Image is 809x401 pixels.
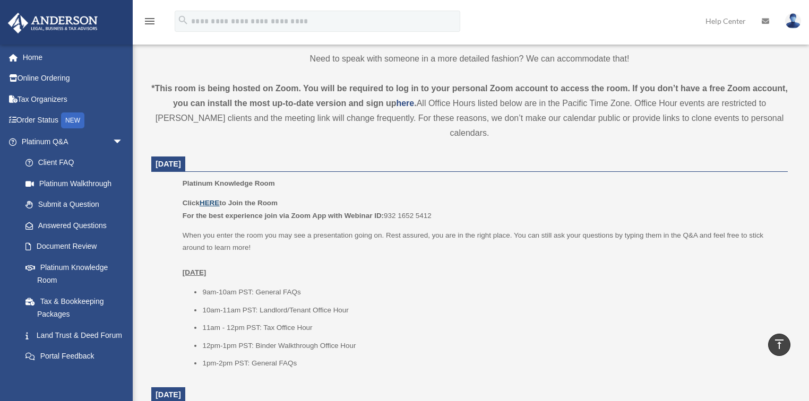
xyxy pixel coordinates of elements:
a: Answered Questions [15,215,139,236]
a: Document Review [15,236,139,257]
span: [DATE] [156,160,181,168]
a: Client FAQ [15,152,139,173]
u: [DATE] [183,268,206,276]
a: Platinum Walkthrough [15,173,139,194]
a: Tax Organizers [7,89,139,110]
a: HERE [200,199,219,207]
img: Anderson Advisors Platinum Portal [5,13,101,33]
b: Click to Join the Room [183,199,278,207]
a: Tax & Bookkeeping Packages [15,291,139,325]
a: vertical_align_top [768,334,790,356]
a: here [396,99,414,108]
li: 10am-11am PST: Landlord/Tenant Office Hour [202,304,780,317]
div: All Office Hours listed below are in the Pacific Time Zone. Office Hour events are restricted to ... [151,81,788,141]
p: 932 1652 5412 [183,197,780,222]
a: Land Trust & Deed Forum [15,325,139,346]
span: Platinum Knowledge Room [183,179,275,187]
a: Portal Feedback [15,346,139,367]
li: 11am - 12pm PST: Tax Office Hour [202,321,780,334]
div: NEW [61,112,84,128]
a: Home [7,47,139,68]
li: 9am-10am PST: General FAQs [202,286,780,299]
p: When you enter the room you may see a presentation going on. Rest assured, you are in the right p... [183,229,780,279]
i: menu [143,15,156,28]
a: Submit a Question [15,194,139,215]
a: Platinum Knowledge Room [15,257,134,291]
i: vertical_align_top [773,338,786,351]
a: menu [143,19,156,28]
a: Platinum Q&Aarrow_drop_down [7,131,139,152]
li: 12pm-1pm PST: Binder Walkthrough Office Hour [202,339,780,352]
li: 1pm-2pm PST: General FAQs [202,357,780,370]
strong: *This room is being hosted on Zoom. You will be required to log in to your personal Zoom account ... [151,84,788,108]
span: arrow_drop_down [113,131,134,153]
a: Online Ordering [7,68,139,89]
strong: . [414,99,416,108]
a: Order StatusNEW [7,110,139,132]
span: [DATE] [156,390,181,399]
i: search [177,14,189,26]
img: User Pic [785,13,801,29]
b: For the best experience join via Zoom App with Webinar ID: [183,212,384,220]
p: Need to speak with someone in a more detailed fashion? We can accommodate that! [151,51,788,66]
